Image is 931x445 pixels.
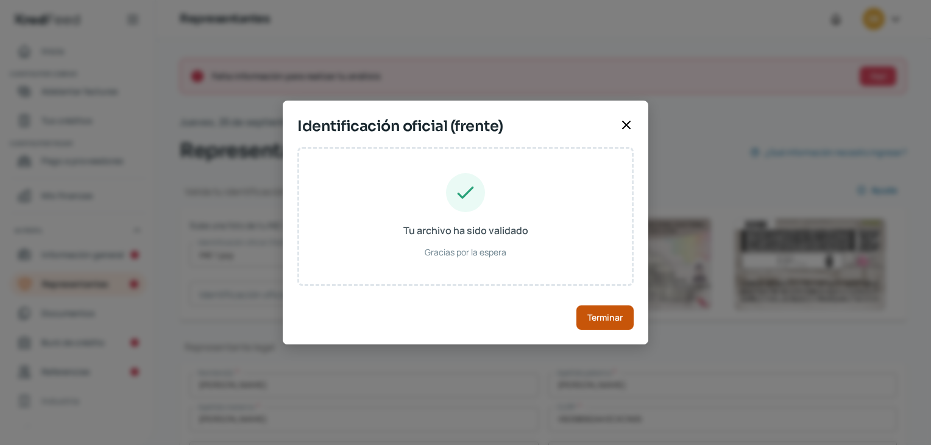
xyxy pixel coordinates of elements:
[576,305,634,330] button: Terminar
[425,244,506,260] span: Gracias por la espera
[446,173,485,212] img: Tu archivo ha sido validado
[403,222,528,240] span: Tu archivo ha sido validado
[297,115,614,137] span: Identificación oficial (frente)
[587,313,623,322] span: Terminar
